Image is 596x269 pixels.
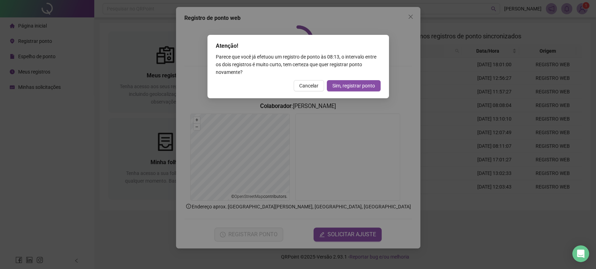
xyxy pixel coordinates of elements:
button: Sim, registrar ponto [327,80,381,91]
span: Cancelar [299,82,318,90]
button: Cancelar [294,80,324,91]
div: Parece que você já efetuou um registro de ponto às 08:13 , o intervalo entre os dois registros é ... [216,53,381,76]
div: Atenção! [216,42,381,50]
div: Open Intercom Messenger [572,245,589,262]
span: Sim, registrar ponto [332,82,375,90]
